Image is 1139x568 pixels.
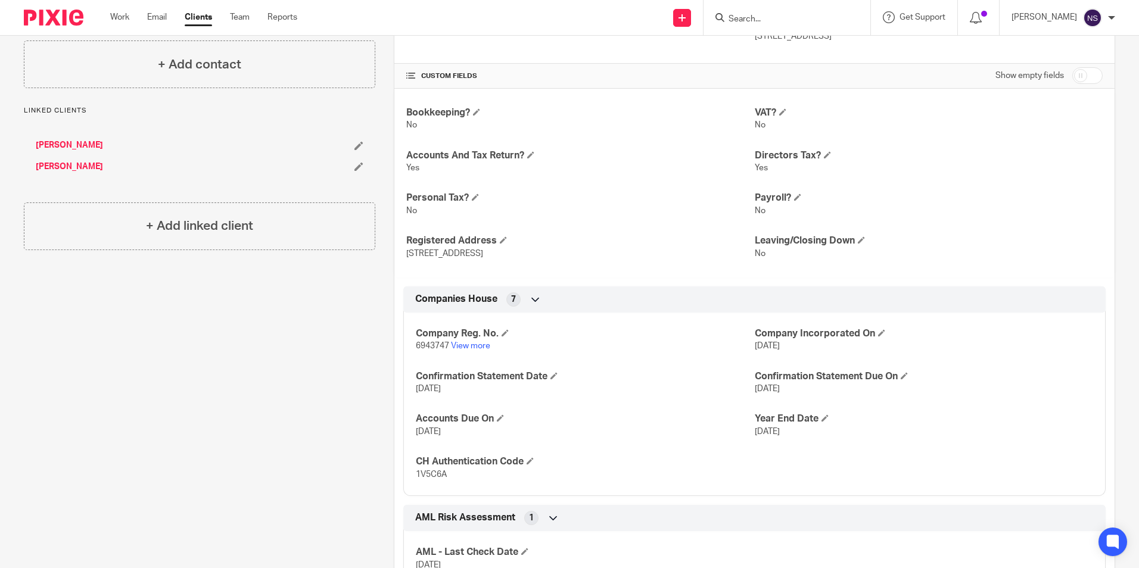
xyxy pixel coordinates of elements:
[406,71,754,81] h4: CUSTOM FIELDS
[529,512,534,524] span: 1
[24,106,375,116] p: Linked clients
[230,11,250,23] a: Team
[146,217,253,235] h4: + Add linked client
[406,121,417,129] span: No
[416,427,441,436] span: [DATE]
[185,11,212,23] a: Clients
[1083,8,1102,27] img: svg%3E
[755,235,1103,247] h4: Leaving/Closing Down
[416,546,754,558] h4: AML - Last Check Date
[416,455,754,468] h4: CH Authentication Code
[755,121,765,129] span: No
[755,149,1103,162] h4: Directors Tax?
[406,164,419,172] span: Yes
[406,149,754,162] h4: Accounts And Tax Return?
[36,139,103,151] a: [PERSON_NAME]
[755,327,1093,340] h4: Company Incorporated On
[755,342,780,350] span: [DATE]
[900,13,945,21] span: Get Support
[416,470,447,479] span: 1V5C6A
[755,413,1093,425] h4: Year End Date
[755,370,1093,383] h4: Confirmation Statement Due On
[415,293,497,305] span: Companies House
[416,370,754,383] h4: Confirmation Statement Date
[406,207,417,215] span: No
[110,11,129,23] a: Work
[755,30,1103,42] p: [STREET_ADDRESS]
[995,70,1064,82] label: Show empty fields
[755,107,1103,119] h4: VAT?
[36,161,103,173] a: [PERSON_NAME]
[755,249,765,258] span: No
[406,235,754,247] h4: Registered Address
[755,207,765,215] span: No
[755,427,780,436] span: [DATE]
[755,192,1103,204] h4: Payroll?
[24,10,83,26] img: Pixie
[415,511,515,524] span: AML Risk Assessment
[406,192,754,204] h4: Personal Tax?
[727,14,835,25] input: Search
[416,327,754,340] h4: Company Reg. No.
[158,55,241,74] h4: + Add contact
[511,294,516,305] span: 7
[147,11,167,23] a: Email
[406,249,483,258] span: [STREET_ADDRESS]
[755,385,780,393] span: [DATE]
[451,342,490,350] a: View more
[267,11,297,23] a: Reports
[416,413,754,425] h4: Accounts Due On
[416,342,449,350] span: 6943747
[406,107,754,119] h4: Bookkeeping?
[416,385,441,393] span: [DATE]
[755,164,768,172] span: Yes
[1012,11,1077,23] p: [PERSON_NAME]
